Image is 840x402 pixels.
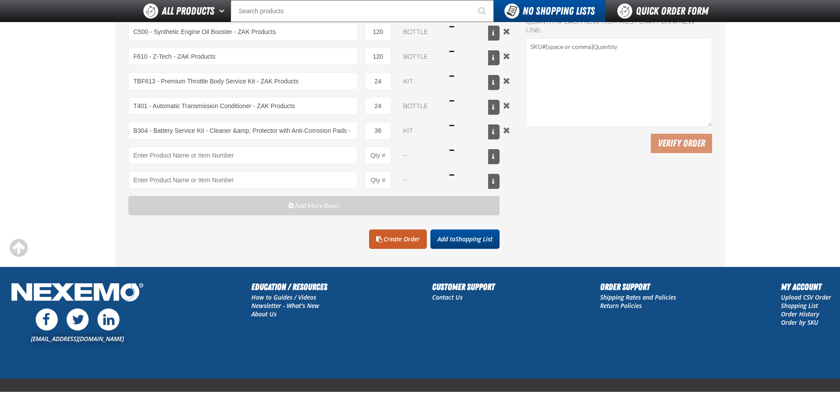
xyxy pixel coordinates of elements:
[501,125,512,135] button: Remove the current row
[600,301,642,310] a: Return Policies
[781,318,818,327] a: Order by SKU
[501,26,512,36] button: Remove the current row
[501,51,512,61] button: Remove the current row
[432,293,463,301] a: Contact Us
[430,229,500,249] button: Add toShopping List
[128,23,358,41] input: Product
[488,26,500,41] button: View All Prices
[365,97,391,115] input: Product Quantity
[251,301,319,310] a: Newsletter - What's New
[9,280,146,306] img: Nexemo Logo
[295,202,339,209] span: Add More Rows
[251,280,327,293] h2: Education / Resources
[523,5,595,17] span: No Shopping Lists
[128,122,358,139] input: Product
[437,235,493,243] span: Add to
[488,174,500,189] button: View All Prices
[488,100,500,115] button: View All Prices
[398,97,442,115] select: Unit
[501,76,512,86] button: Remove the current row
[365,122,391,139] input: Product Quantity
[488,75,500,90] button: View All Prices
[365,23,391,41] input: Product Quantity
[488,149,500,164] button: View All Prices
[600,280,676,293] h2: Order Support
[365,147,391,164] input: Product Quantity
[488,124,500,139] button: View All Prices
[365,48,391,65] input: Product Quantity
[251,293,316,301] a: How to Guides / Videos
[781,301,818,310] a: Shopping List
[369,229,427,249] a: Create Order
[455,235,493,243] span: Shopping List
[781,280,831,293] h2: My Account
[501,101,512,110] button: Remove the current row
[9,238,28,258] div: Scroll to the top
[128,97,358,115] input: Product
[432,280,495,293] h2: Customer Support
[488,50,500,65] button: View All Prices
[365,72,391,90] input: Product Quantity
[128,196,500,215] button: Add More Rows
[398,122,442,139] select: Unit
[398,72,442,90] select: Unit
[162,3,214,19] span: All Products
[128,171,358,189] : Product
[365,171,391,189] input: Product Quantity
[31,334,124,343] a: [EMAIL_ADDRESS][DOMAIN_NAME]
[398,23,442,41] select: Unit
[128,48,358,65] input: Product
[251,310,276,318] a: About Us
[781,293,831,301] a: Upload CSV Order
[600,293,676,301] a: Shipping Rates and Policies
[128,72,358,90] input: Product
[128,147,358,164] : Product
[398,48,442,65] select: Unit
[781,310,819,318] a: Order History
